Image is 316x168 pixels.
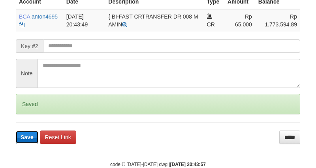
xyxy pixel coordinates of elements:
span: Key #2 [16,39,43,53]
span: BCA [19,13,30,20]
td: Rp 1.773.594,89 [255,9,300,32]
td: Rp 65.000 [224,9,255,32]
button: Save [16,131,38,144]
strong: [DATE] 20:43:57 [170,162,206,167]
span: Reset Link [45,134,71,140]
small: code © [DATE]-[DATE] dwg | [110,162,206,167]
td: [DATE] 20:43:49 [63,9,105,32]
div: Saved [16,94,300,114]
a: Copy anton4695 to clipboard [19,21,24,28]
span: CR [207,21,215,28]
a: Reset Link [40,131,76,144]
span: Note [16,59,38,88]
a: anton4695 [32,13,58,20]
span: Save [21,134,34,140]
td: { BI-FAST CRTRANSFER DR 008 M AMIN [105,9,203,32]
